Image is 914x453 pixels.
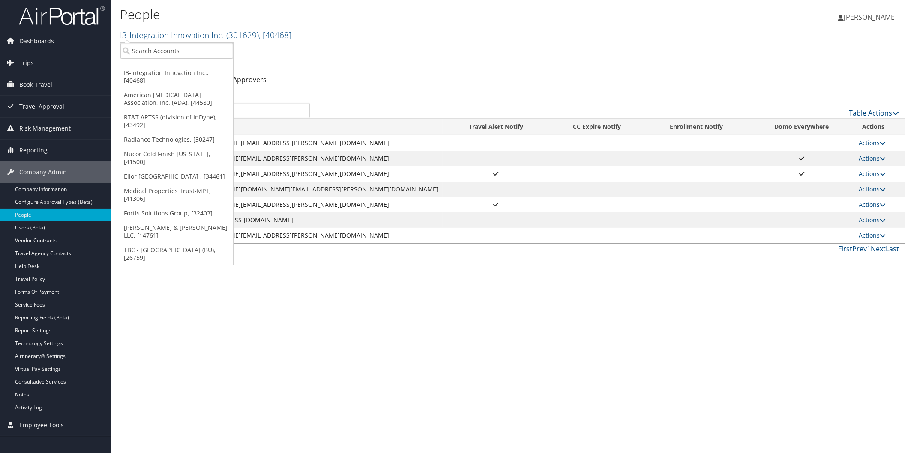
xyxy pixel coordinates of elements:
[120,169,233,184] a: Elior [GEOGRAPHIC_DATA] , [34461]
[852,244,867,253] a: Prev
[120,110,233,132] a: RT&T ARTSS (division of InDyne), [43492]
[844,12,897,22] span: [PERSON_NAME]
[867,244,871,253] a: 1
[859,185,886,193] a: Actions
[849,108,899,118] a: Table Actions
[19,30,54,52] span: Dashboards
[859,154,886,162] a: Actions
[189,166,443,182] td: [PERSON_NAME][EMAIL_ADDRESS][PERSON_NAME][DOMAIN_NAME]
[19,74,52,95] span: Book Travel
[189,212,443,228] td: [EMAIL_ADDRESS][DOMAIN_NAME]
[19,52,34,74] span: Trips
[19,414,64,436] span: Employee Tools
[859,139,886,147] a: Actions
[189,182,443,197] td: [PERSON_NAME][DOMAIN_NAME][EMAIL_ADDRESS][PERSON_NAME][DOMAIN_NAME]
[120,206,233,221] a: Fortis Solutions Group, [32403]
[19,6,105,26] img: airportal-logo.png
[259,29,291,41] span: , [ 40468 ]
[189,135,443,151] td: [PERSON_NAME][EMAIL_ADDRESS][PERSON_NAME][DOMAIN_NAME]
[189,151,443,166] td: [PERSON_NAME][EMAIL_ADDRESS][PERSON_NAME][DOMAIN_NAME]
[859,200,886,209] a: Actions
[120,184,233,206] a: Medical Properties Trust-MPT, [41306]
[886,244,899,253] a: Last
[120,88,233,110] a: American [MEDICAL_DATA] Association, Inc. (ADA), [44580]
[120,43,233,59] input: Search Accounts
[859,231,886,239] a: Actions
[120,132,233,147] a: Radiance Technologies, [30247]
[120,243,233,265] a: TBC - [GEOGRAPHIC_DATA] (BU), [26759]
[749,119,855,135] th: Domo Everywhere
[120,221,233,243] a: [PERSON_NAME] & [PERSON_NAME] LLC, [14761]
[859,216,886,224] a: Actions
[120,147,233,169] a: Nucor Cold Finish [US_STATE], [41500]
[19,140,48,161] span: Reporting
[838,244,852,253] a: First
[854,119,905,135] th: Actions
[19,96,64,117] span: Travel Approval
[838,4,905,30] a: [PERSON_NAME]
[859,170,886,178] a: Actions
[871,244,886,253] a: Next
[644,119,749,135] th: Enrollment Notify: activate to sort column ascending
[226,29,259,41] span: ( 301629 )
[549,119,644,135] th: CC Expire Notify: activate to sort column descending
[189,197,443,212] td: [PERSON_NAME][EMAIL_ADDRESS][PERSON_NAME][DOMAIN_NAME]
[189,119,443,135] th: Email: activate to sort column ascending
[443,119,550,135] th: Travel Alert Notify: activate to sort column ascending
[233,75,267,84] a: Approvers
[120,66,233,88] a: I3-Integration Innovation Inc., [40468]
[19,118,71,139] span: Risk Management
[120,29,291,41] a: I3-Integration Innovation Inc.
[189,228,443,243] td: [PERSON_NAME][EMAIL_ADDRESS][PERSON_NAME][DOMAIN_NAME]
[19,161,67,183] span: Company Admin
[120,6,644,24] h1: People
